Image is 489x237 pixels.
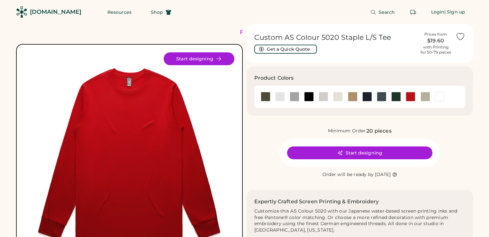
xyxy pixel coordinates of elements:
div: with Printing for 50-79 pieces [421,45,451,55]
button: Resources [100,6,139,19]
div: Prices from [424,32,447,37]
div: Minimum Order: [328,128,367,134]
div: Order will be ready by [322,171,374,178]
div: | Sign up [444,9,465,15]
button: Get a Quick Quote [254,45,317,54]
div: FREE SHIPPING [240,28,295,37]
button: Start designing [164,52,234,65]
span: Search [379,10,395,14]
div: 20 pieces [367,127,391,135]
button: Retrieve an order [407,6,420,19]
h3: Product Colors [254,74,294,82]
div: [DOMAIN_NAME] [30,8,81,16]
img: Rendered Logo - Screens [16,6,27,18]
button: Start designing [287,146,432,159]
button: Shop [143,6,179,19]
div: [DATE] [375,171,391,178]
div: $19.60 [420,37,452,45]
button: Search [363,6,403,19]
h2: Expertly Crafted Screen Printing & Embroidery [254,198,379,206]
div: Customize this AS Colour 5020 with our Japanese water-based screen printing inks and free Pantone... [254,208,466,234]
h1: Custom AS Colour 5020 Staple L/S Tee [254,33,416,42]
div: Login [431,9,445,15]
span: Shop [151,10,163,14]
